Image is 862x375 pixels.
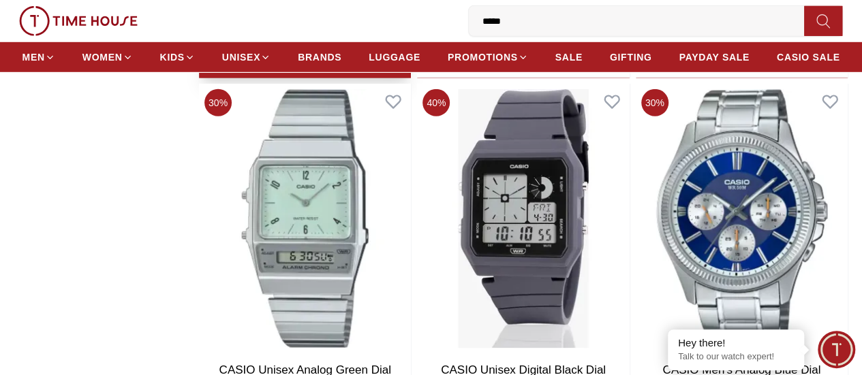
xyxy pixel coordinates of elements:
span: PROMOTIONS [448,50,518,64]
img: CASIO Unisex Analog Green Dial Watch - AQ-800E-3ADF [199,84,411,353]
span: BRANDS [298,50,341,64]
span: PAYDAY SALE [679,50,749,64]
span: KIDS [160,50,185,64]
img: CASIO Men's Analog Blue Dial Watch - MTP-1375D-2A1VDF [636,84,848,353]
span: WOMEN [82,50,123,64]
a: GIFTING [610,45,652,69]
span: 30 % [204,89,232,116]
span: UNISEX [222,50,260,64]
a: PAYDAY SALE [679,45,749,69]
p: Talk to our watch expert! [678,351,794,363]
a: LUGGAGE [369,45,420,69]
a: CASIO SALE [777,45,840,69]
a: UNISEX [222,45,271,69]
a: KIDS [160,45,195,69]
a: BRANDS [298,45,341,69]
a: PROMOTIONS [448,45,528,69]
div: Chat Widget [818,331,855,368]
span: MEN [22,50,45,64]
a: WOMEN [82,45,133,69]
img: CASIO Unisex Digital Black Dial Watch - LF-20W-8A2DF [417,84,629,353]
div: Hey there! [678,336,794,350]
img: ... [19,6,138,36]
span: GIFTING [610,50,652,64]
a: SALE [555,45,583,69]
span: LUGGAGE [369,50,420,64]
span: 40 % [422,89,450,116]
span: CASIO SALE [777,50,840,64]
a: MEN [22,45,55,69]
span: 30 % [641,89,668,116]
span: SALE [555,50,583,64]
